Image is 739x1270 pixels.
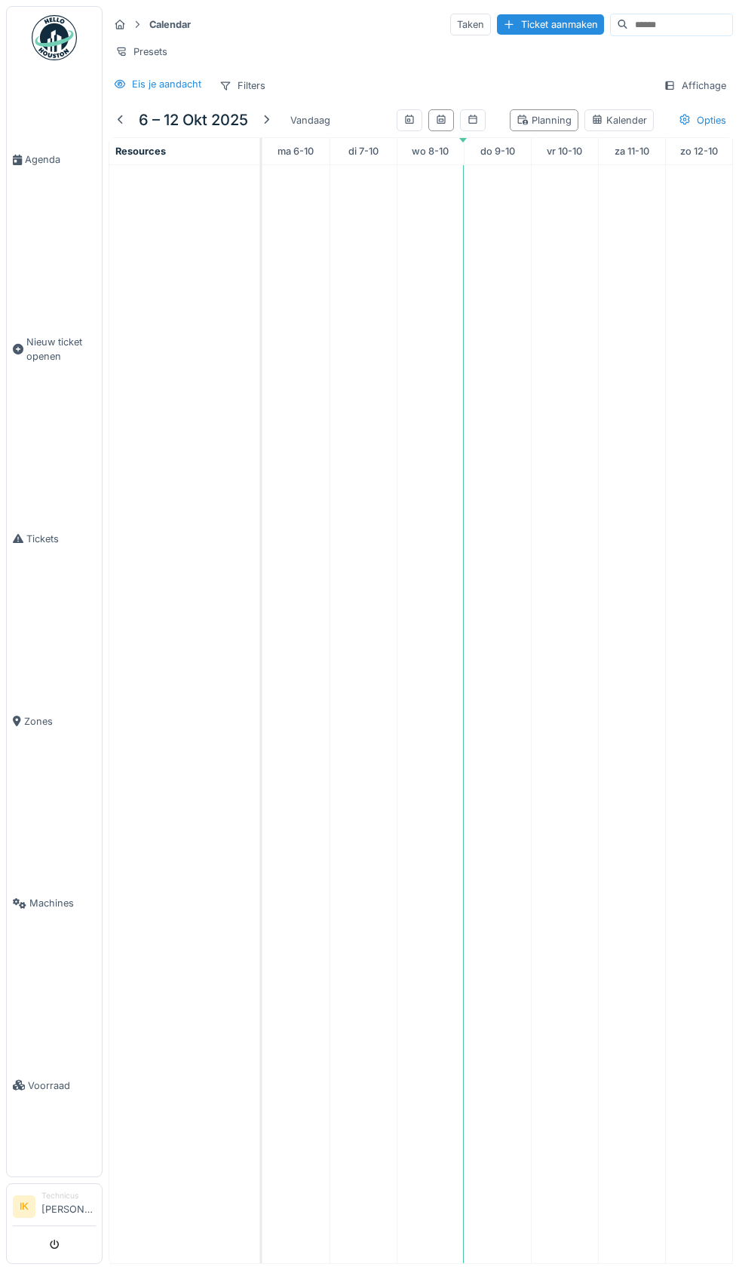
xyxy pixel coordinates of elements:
span: Agenda [25,152,96,167]
div: Opties [672,109,733,131]
a: 6 oktober 2025 [274,141,317,161]
li: [PERSON_NAME] [41,1190,96,1222]
a: 8 oktober 2025 [408,141,452,161]
a: 12 oktober 2025 [676,141,722,161]
div: Filters [213,75,272,97]
div: Eis je aandacht [132,77,201,91]
div: Kalender [591,113,647,127]
span: Voorraad [28,1078,96,1093]
a: 9 oktober 2025 [477,141,519,161]
div: Taken [450,14,491,35]
div: Affichage [657,75,733,97]
span: Tickets [26,532,96,546]
span: Zones [24,714,96,729]
div: Presets [109,41,174,63]
div: Technicus [41,1190,96,1201]
div: Vandaag [284,110,336,130]
a: 7 oktober 2025 [345,141,382,161]
a: Voorraad [7,995,102,1177]
a: 11 oktober 2025 [611,141,653,161]
a: IK Technicus[PERSON_NAME] [13,1190,96,1226]
span: Resources [115,146,166,157]
a: Machines [7,812,102,995]
img: Badge_color-CXgf-gQk.svg [32,15,77,60]
div: Ticket aanmaken [497,14,604,35]
strong: Calendar [143,17,197,32]
a: Zones [7,630,102,812]
span: Nieuw ticket openen [26,335,96,364]
a: Nieuw ticket openen [7,251,102,448]
a: Agenda [7,69,102,251]
div: Planning [517,113,572,127]
a: Tickets [7,448,102,630]
a: 10 oktober 2025 [543,141,586,161]
li: IK [13,1195,35,1218]
span: Machines [29,896,96,910]
h5: 6 – 12 okt 2025 [139,111,248,129]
